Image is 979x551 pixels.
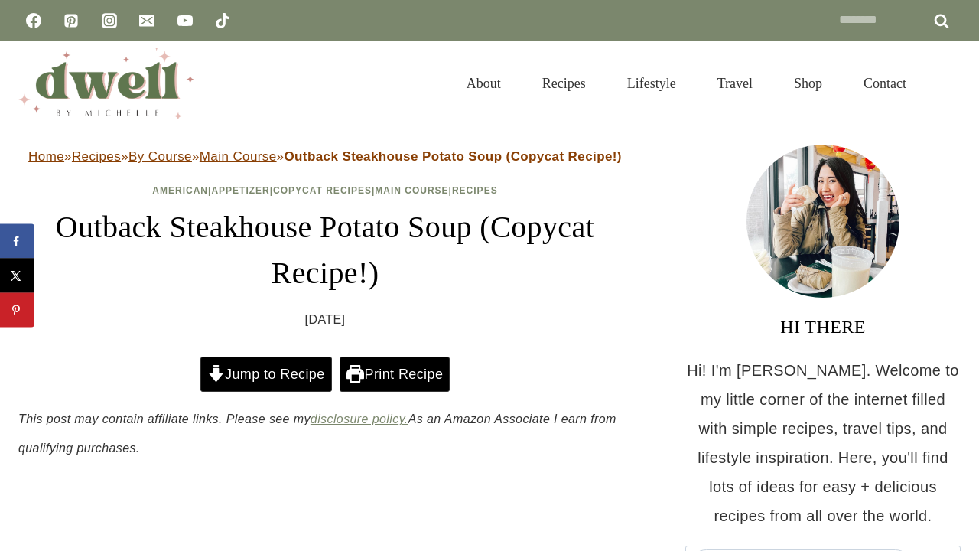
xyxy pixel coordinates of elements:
a: Jump to Recipe [200,357,332,392]
a: Recipes [522,57,607,110]
a: Travel [697,57,773,110]
a: Recipes [72,149,121,164]
a: By Course [128,149,192,164]
strong: Outback Steakhouse Potato Soup (Copycat Recipe!) [284,149,621,164]
a: Print Recipe [340,357,450,392]
a: Instagram [94,5,125,36]
a: Home [28,149,64,164]
a: Main Course [375,185,448,196]
a: Recipes [452,185,498,196]
a: YouTube [170,5,200,36]
h3: HI THERE [685,313,961,341]
img: DWELL by michelle [18,48,194,119]
a: disclosure policy. [311,412,408,425]
span: | | | | [152,185,497,196]
nav: Primary Navigation [446,57,927,110]
a: TikTok [207,5,238,36]
h1: Outback Steakhouse Potato Soup (Copycat Recipe!) [18,204,632,296]
a: Appetizer [211,185,269,196]
em: This post may contain affiliate links. Please see my As an Amazon Associate I earn from qualifyin... [18,412,616,455]
a: Email [132,5,162,36]
a: Main Course [200,149,277,164]
button: View Search Form [935,70,961,96]
a: Facebook [18,5,49,36]
p: Hi! I'm [PERSON_NAME]. Welcome to my little corner of the internet filled with simple recipes, tr... [685,356,961,530]
a: Pinterest [56,5,86,36]
time: [DATE] [305,308,346,331]
a: Contact [843,57,927,110]
a: Shop [773,57,843,110]
a: American [152,185,208,196]
a: Lifestyle [607,57,697,110]
a: About [446,57,522,110]
span: » » » » [28,149,622,164]
a: Copycat Recipes [273,185,372,196]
